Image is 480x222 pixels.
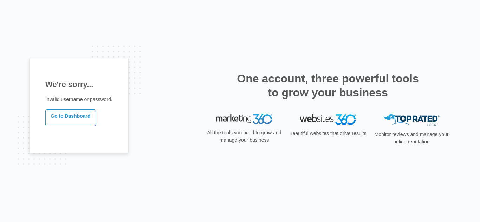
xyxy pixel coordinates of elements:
a: Go to Dashboard [45,109,96,126]
p: Monitor reviews and manage your online reputation [372,131,451,146]
img: Websites 360 [300,114,356,125]
p: Invalid username or password. [45,96,112,103]
h1: We're sorry... [45,79,112,90]
p: All the tools you need to grow and manage your business [205,129,284,144]
h2: One account, three powerful tools to grow your business [235,72,421,100]
img: Top Rated Local [383,114,440,126]
img: Marketing 360 [216,114,272,124]
p: Beautiful websites that drive results [288,130,367,137]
